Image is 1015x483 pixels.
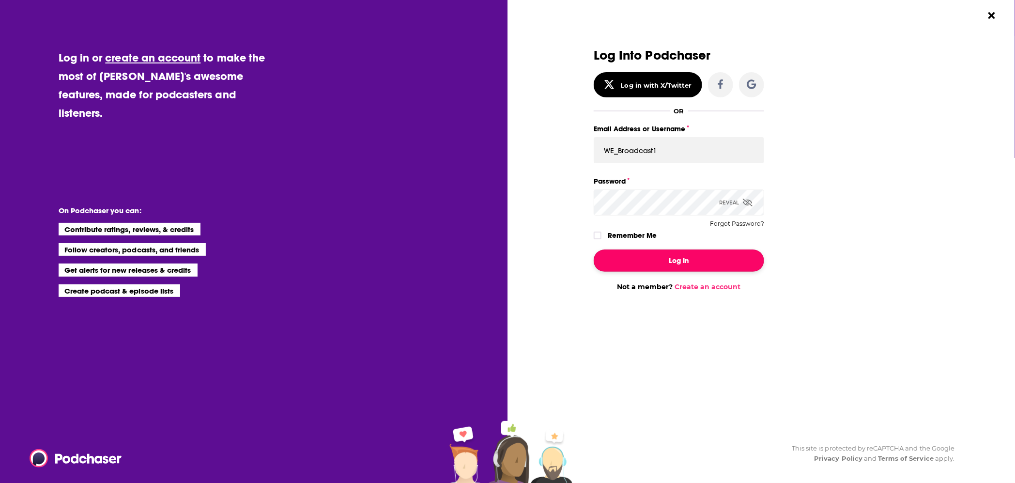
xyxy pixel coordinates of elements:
div: Not a member? [594,282,764,291]
a: Create an account [675,282,741,291]
label: Password [594,175,764,187]
button: Close Button [983,6,1001,25]
li: Contribute ratings, reviews, & credits [59,223,201,235]
li: Get alerts for new releases & credits [59,264,198,276]
button: Log In [594,249,764,272]
div: Reveal [719,189,753,216]
h3: Log Into Podchaser [594,48,764,62]
div: Log in with X/Twitter [621,81,692,89]
input: Email Address or Username [594,137,764,163]
label: Email Address or Username [594,123,764,135]
img: Podchaser - Follow, Share and Rate Podcasts [30,449,123,467]
a: Terms of Service [878,454,934,462]
a: Podchaser - Follow, Share and Rate Podcasts [30,449,115,467]
div: OR [674,107,684,115]
li: On Podchaser you can: [59,206,252,215]
li: Create podcast & episode lists [59,284,180,297]
a: create an account [105,51,200,64]
button: Forgot Password? [710,220,764,227]
li: Follow creators, podcasts, and friends [59,243,206,256]
label: Remember Me [608,229,657,242]
button: Log in with X/Twitter [594,72,702,97]
div: This site is protected by reCAPTCHA and the Google and apply. [784,443,954,464]
a: Privacy Policy [815,454,863,462]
